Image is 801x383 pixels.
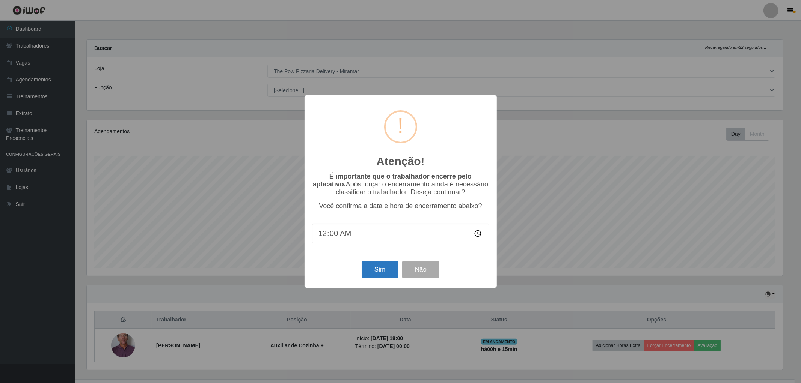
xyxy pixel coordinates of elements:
[376,155,424,168] h2: Atenção!
[402,261,439,278] button: Não
[313,173,472,188] b: É importante que o trabalhador encerre pelo aplicativo.
[312,173,489,196] p: Após forçar o encerramento ainda é necessário classificar o trabalhador. Deseja continuar?
[312,202,489,210] p: Você confirma a data e hora de encerramento abaixo?
[362,261,398,278] button: Sim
